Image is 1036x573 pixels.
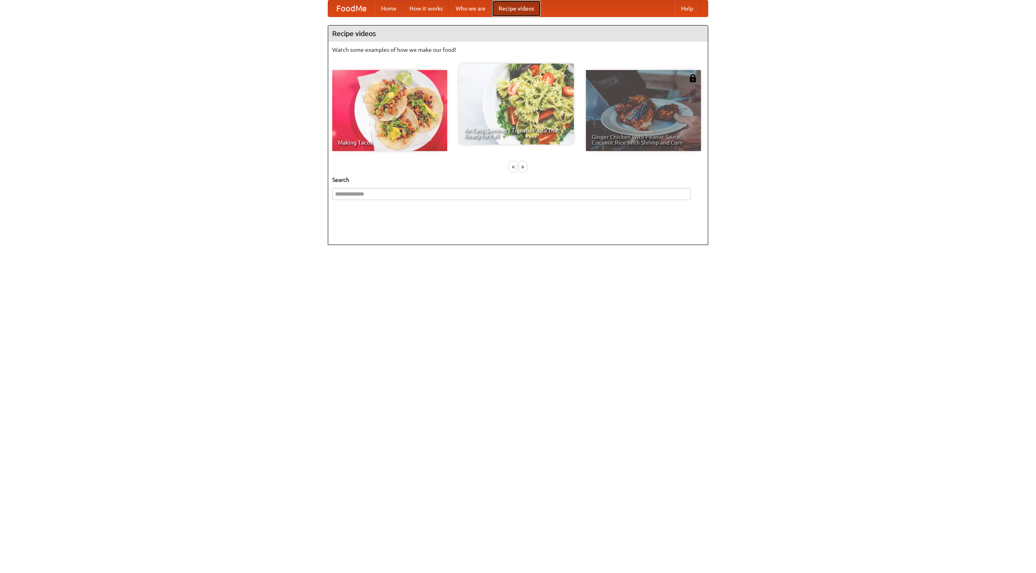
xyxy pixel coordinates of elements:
p: Watch some examples of how we make our food! [332,46,704,54]
a: Help [675,0,700,17]
div: » [519,162,526,172]
img: 483408.png [689,74,697,82]
h4: Recipe videos [328,26,708,42]
a: How it works [403,0,449,17]
span: An Easy, Summery Tomato Pasta That's Ready for Fall [465,128,568,139]
a: An Easy, Summery Tomato Pasta That's Ready for Fall [459,64,574,145]
a: Making Tacos [332,70,447,151]
a: Who we are [449,0,492,17]
a: FoodMe [328,0,375,17]
h5: Search [332,176,704,184]
span: Making Tacos [338,140,442,145]
a: Home [375,0,403,17]
a: Recipe videos [492,0,541,17]
div: « [510,162,517,172]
